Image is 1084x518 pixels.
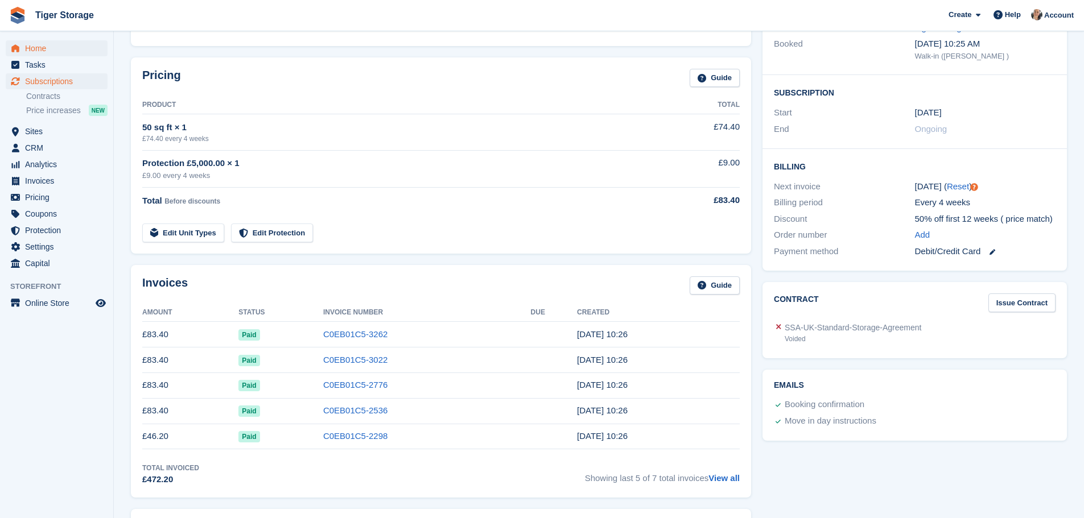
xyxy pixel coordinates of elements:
[6,295,108,311] a: menu
[6,123,108,139] a: menu
[238,380,259,391] span: Paid
[774,106,914,119] div: Start
[947,181,969,191] a: Reset
[690,276,740,295] a: Guide
[142,304,238,322] th: Amount
[6,140,108,156] a: menu
[577,355,628,364] time: 2025-08-19 09:26:34 UTC
[6,156,108,172] a: menu
[142,69,181,88] h2: Pricing
[774,245,914,258] div: Payment method
[949,9,971,20] span: Create
[774,123,914,136] div: End
[25,173,93,189] span: Invoices
[6,189,108,205] a: menu
[915,213,1056,226] div: 50% off first 12 weeks ( price match)
[142,372,238,398] td: £83.40
[142,276,188,295] h2: Invoices
[661,96,740,114] th: Total
[915,196,1056,209] div: Every 4 weeks
[142,223,224,242] a: Edit Unit Types
[577,431,628,441] time: 2025-05-27 09:26:16 UTC
[25,40,93,56] span: Home
[26,105,81,116] span: Price increases
[6,206,108,222] a: menu
[915,23,966,32] a: Tiger Storage
[577,304,740,322] th: Created
[323,355,388,364] a: C0EB01C5-3022
[25,222,93,238] span: Protection
[142,170,661,181] div: £9.00 every 4 weeks
[9,7,26,24] img: stora-icon-8386f47178a22dfd0bd8f6a31ec36ba5ce8667c1dd55bd0f319d3a0aa187defe.svg
[774,381,1056,390] h2: Emails
[238,329,259,341] span: Paid
[577,380,628,389] time: 2025-07-22 09:26:06 UTC
[142,473,199,486] div: £472.20
[25,140,93,156] span: CRM
[661,194,740,207] div: £83.40
[577,405,628,415] time: 2025-06-24 09:26:50 UTC
[26,104,108,117] a: Price increases NEW
[915,38,1056,51] div: [DATE] 10:25 AM
[94,296,108,310] a: Preview store
[690,69,740,88] a: Guide
[969,182,979,192] div: Tooltip anchor
[6,255,108,271] a: menu
[25,255,93,271] span: Capital
[25,156,93,172] span: Analytics
[577,329,628,339] time: 2025-09-16 09:26:47 UTC
[25,73,93,89] span: Subscriptions
[774,229,914,242] div: Order number
[323,380,388,389] a: C0EB01C5-2776
[531,304,577,322] th: Due
[6,57,108,73] a: menu
[915,245,1056,258] div: Debit/Credit Card
[89,105,108,116] div: NEW
[323,405,388,415] a: C0EB01C5-2536
[323,329,388,339] a: C0EB01C5-3262
[142,347,238,373] td: £83.40
[915,229,930,242] a: Add
[25,57,93,73] span: Tasks
[25,295,93,311] span: Online Store
[708,473,740,483] a: View all
[164,197,220,205] span: Before discounts
[774,196,914,209] div: Billing period
[661,114,740,150] td: £74.40
[6,239,108,255] a: menu
[142,96,661,114] th: Product
[25,189,93,205] span: Pricing
[238,405,259,417] span: Paid
[323,431,388,441] a: C0EB01C5-2298
[238,355,259,366] span: Paid
[6,73,108,89] a: menu
[774,293,819,312] h2: Contract
[785,415,876,428] div: Move in day instructions
[31,6,98,24] a: Tiger Storage
[142,134,661,144] div: £74.40 every 4 weeks
[661,150,740,187] td: £9.00
[1044,10,1074,21] span: Account
[774,160,1056,172] h2: Billing
[774,180,914,193] div: Next invoice
[774,86,1056,98] h2: Subscription
[142,424,238,449] td: £46.20
[785,322,921,334] div: SSA-UK-Standard-Storage-Agreement
[231,223,313,242] a: Edit Protection
[915,106,942,119] time: 2025-04-01 00:00:00 UTC
[988,293,1056,312] a: Issue Contract
[238,304,323,322] th: Status
[785,334,921,344] div: Voided
[142,121,661,134] div: 50 sq ft × 1
[142,463,199,473] div: Total Invoiced
[1031,9,1042,20] img: Becky Martin
[25,206,93,222] span: Coupons
[142,398,238,424] td: £83.40
[6,40,108,56] a: menu
[238,431,259,442] span: Paid
[585,463,740,486] span: Showing last 5 of 7 total invoices
[25,123,93,139] span: Sites
[142,157,661,170] div: Protection £5,000.00 × 1
[1005,9,1021,20] span: Help
[785,398,864,412] div: Booking confirmation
